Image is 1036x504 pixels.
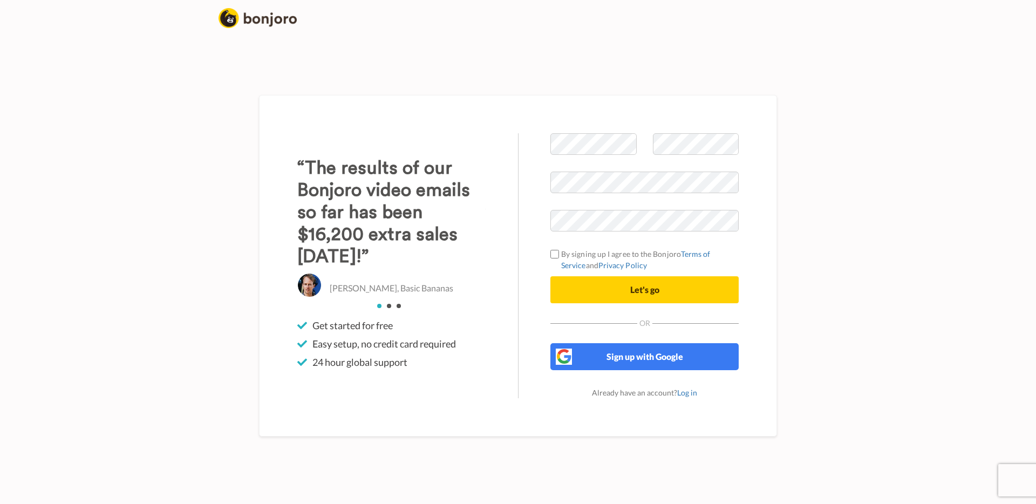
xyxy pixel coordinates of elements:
span: Let's go [630,284,659,295]
span: Or [637,319,652,327]
span: Sign up with Google [606,351,683,362]
p: [PERSON_NAME], Basic Bananas [330,282,453,295]
a: Log in [677,388,697,397]
h3: “The results of our Bonjoro video emails so far has been $16,200 extra sales [DATE]!” [297,157,486,268]
span: 24 hour global support [312,356,407,369]
button: Sign up with Google [550,343,739,370]
span: Get started for free [312,319,393,332]
img: logo_full.png [219,8,297,28]
span: Easy setup, no credit card required [312,337,456,350]
label: By signing up I agree to the Bonjoro and [550,248,739,271]
img: Christo Hall, Basic Bananas [297,273,322,297]
a: Privacy Policy [598,261,647,270]
span: Already have an account? [592,388,697,397]
a: Terms of Service [561,249,711,270]
button: Let's go [550,276,739,303]
input: By signing up I agree to the BonjoroTerms of ServiceandPrivacy Policy [550,250,559,258]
